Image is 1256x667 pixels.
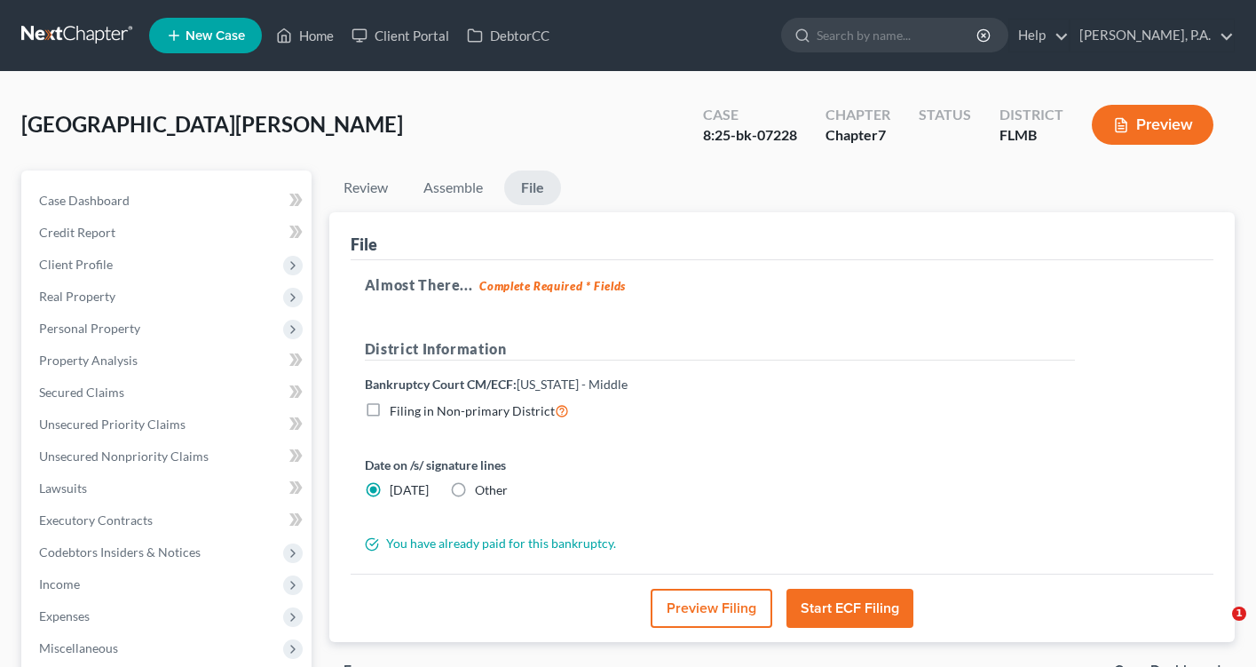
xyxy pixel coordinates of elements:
[1232,607,1246,621] span: 1
[25,377,312,409] a: Secured Claims
[999,125,1063,146] div: FLMB
[390,482,429,497] span: [DATE]
[356,535,1084,552] div: You have already paid for this bankruptcy.
[21,111,403,137] span: [GEOGRAPHIC_DATA][PERSON_NAME]
[351,234,377,255] div: File
[1070,20,1234,52] a: [PERSON_NAME], P.A.
[651,589,772,628] button: Preview Filing
[365,456,711,474] label: Date on /s/ signature lines
[186,29,245,43] span: New Case
[329,171,402,205] a: Review
[825,105,890,125] div: Chapter
[39,608,90,623] span: Expenses
[1196,607,1238,649] iframe: Intercom live chat
[343,20,458,52] a: Client Portal
[390,403,555,418] span: Filing in Non-primary District
[39,640,118,655] span: Miscellaneous
[365,274,1199,296] h5: Almost There...
[39,512,153,528] span: Executory Contracts
[825,125,890,146] div: Chapter
[878,126,886,143] span: 7
[517,377,628,392] span: [US_STATE] - Middle
[25,185,312,217] a: Case Dashboard
[479,279,626,293] strong: Complete Required * Fields
[39,417,186,432] span: Unsecured Priority Claims
[409,171,497,205] a: Assemble
[504,171,561,205] a: File
[39,353,138,368] span: Property Analysis
[1092,105,1213,145] button: Preview
[39,289,115,304] span: Real Property
[39,544,201,560] span: Codebtors Insiders & Notices
[475,482,508,497] span: Other
[817,19,979,52] input: Search by name...
[25,441,312,472] a: Unsecured Nonpriority Claims
[25,217,312,249] a: Credit Report
[365,338,1075,361] h5: District Information
[1009,20,1069,52] a: Help
[703,125,797,146] div: 8:25-bk-07228
[458,20,558,52] a: DebtorCC
[25,472,312,504] a: Lawsuits
[39,321,140,336] span: Personal Property
[39,576,80,592] span: Income
[39,385,124,400] span: Secured Claims
[919,105,971,125] div: Status
[25,345,312,377] a: Property Analysis
[25,504,312,536] a: Executory Contracts
[267,20,343,52] a: Home
[39,449,209,464] span: Unsecured Nonpriority Claims
[39,257,113,272] span: Client Profile
[25,409,312,441] a: Unsecured Priority Claims
[365,375,628,393] label: Bankruptcy Court CM/ECF:
[39,193,130,208] span: Case Dashboard
[786,589,913,628] button: Start ECF Filing
[703,105,797,125] div: Case
[39,225,115,240] span: Credit Report
[999,105,1063,125] div: District
[39,480,87,496] span: Lawsuits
